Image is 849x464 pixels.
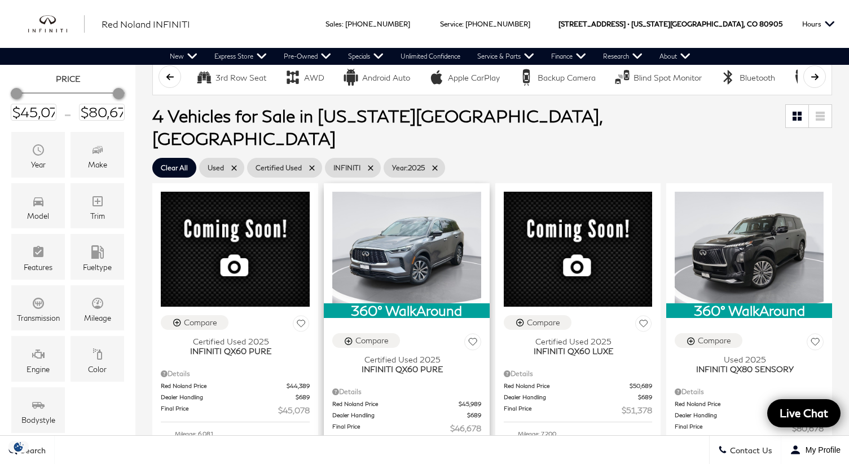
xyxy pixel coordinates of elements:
div: MileageMileage [71,285,124,331]
span: Red Noland Price [504,382,630,390]
span: Used [208,161,224,175]
span: Year [32,140,45,161]
a: Red Noland INFINITI [102,17,190,31]
img: 2025 INFINITI QX80 SENSORY [675,192,824,303]
a: Dealer Handling $689 [504,393,653,401]
a: Certified Used 2025INFINITI QX60 PURE [161,337,310,356]
div: Color [88,365,107,373]
div: Pricing Details - INFINITI QX60 LUXE [504,369,653,379]
div: Pricing Details - INFINITI QX60 PURE [332,387,481,397]
button: Compare Vehicle [332,333,400,348]
div: MakeMake [71,132,124,178]
button: Compare Vehicle [675,333,742,348]
span: $45,078 [278,404,310,416]
span: Red Noland Price [161,382,287,390]
span: Certified Used [256,161,302,175]
div: BodystyleBodystyle [11,387,65,433]
span: Contact Us [727,445,772,455]
div: Android Auto [362,73,410,83]
span: Transmission [32,294,45,314]
a: Final Price $46,678 [332,422,481,434]
span: INFINITI QX60 PURE [332,364,473,374]
div: Transmission [17,314,60,322]
div: AWD [304,73,324,83]
span: $689 [638,393,652,401]
div: Compare [355,335,389,346]
span: Red Noland Price [332,400,459,408]
span: Used 2025 [675,355,815,364]
div: 360° WalkAround [324,303,490,318]
span: $45,989 [459,400,481,408]
span: $689 [467,411,481,419]
span: Engine [32,344,45,365]
span: INFINITI [333,161,360,175]
section: Click to Open Cookie Consent Modal [6,441,32,453]
button: Compare Vehicle [504,315,571,330]
div: Bodystyle [21,416,55,424]
a: Specials [340,48,392,65]
div: ModelModel [11,183,65,229]
span: : [342,20,344,28]
h5: Price [14,74,121,84]
span: Red Noland INFINITI [102,19,190,29]
img: 2025 INFINITI QX60 PURE [332,192,481,303]
a: Unlimited Confidence [392,48,469,65]
a: Red Noland Price $44,389 [161,382,310,390]
span: Bodystyle [32,396,45,416]
img: Opt-Out Icon [6,441,32,453]
span: Trim [91,192,104,212]
div: Backup Camera [518,69,535,86]
span: Final Price [675,422,792,434]
span: Final Price [332,422,450,434]
div: Blind Spot Monitor [634,73,702,83]
span: Year : [392,163,408,172]
span: Red Noland Price [675,400,802,408]
span: Dealer Handling [332,411,467,419]
button: Blind Spot MonitorBlind Spot Monitor [608,65,708,89]
a: Pre-Owned [275,48,340,65]
span: Color [91,344,104,365]
div: EngineEngine [11,336,65,382]
span: : [462,20,464,28]
span: $80,678 [792,422,824,434]
div: Pricing Details - INFINITI QX60 PURE [161,369,310,379]
div: Fueltype [83,263,112,271]
div: Minimum Price [11,88,22,99]
img: 2025 INFINITI QX60 PURE [161,192,310,306]
div: Compare [698,335,731,346]
input: Maximum [79,104,125,121]
div: Bluetooth [720,69,737,86]
div: FueltypeFueltype [71,234,124,280]
div: Model [27,212,49,220]
span: Service [440,20,462,28]
li: Mileage: 6,081 [161,428,310,439]
a: New [161,48,206,65]
button: 3rd Row Seat3rd Row Seat [190,65,272,89]
span: Certified Used 2025 [332,355,473,364]
span: Features [32,242,45,263]
span: Certified Used 2025 [504,337,644,346]
div: Apple CarPlay [428,69,445,86]
div: TransmissionTransmission [11,285,65,331]
span: Certified Used 2025 [161,337,301,346]
span: 4 Vehicles for Sale in [US_STATE][GEOGRAPHIC_DATA], [GEOGRAPHIC_DATA] [152,105,602,148]
span: Dealer Handling [675,411,810,419]
a: Express Store [206,48,275,65]
div: AWD [284,69,301,86]
a: Dealer Handling $689 [332,411,481,419]
div: Compare [527,317,560,328]
a: Service & Parts [469,48,543,65]
button: Apple CarPlayApple CarPlay [422,65,506,89]
div: Apple CarPlay [448,73,500,83]
div: Price [11,84,125,121]
div: Maximum Price [113,88,124,99]
a: Final Price $80,678 [675,422,824,434]
li: Mileage: 7,200 [504,428,653,439]
span: INFINITI QX60 LUXE [504,346,644,356]
a: Research [595,48,651,65]
div: Pricing Details - INFINITI QX80 SENSORY [675,387,824,397]
span: INFINITI QX60 PURE [161,346,301,356]
span: 2025 [392,161,425,175]
div: Backup Camera [538,73,596,83]
div: 360° WalkAround [666,303,832,318]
